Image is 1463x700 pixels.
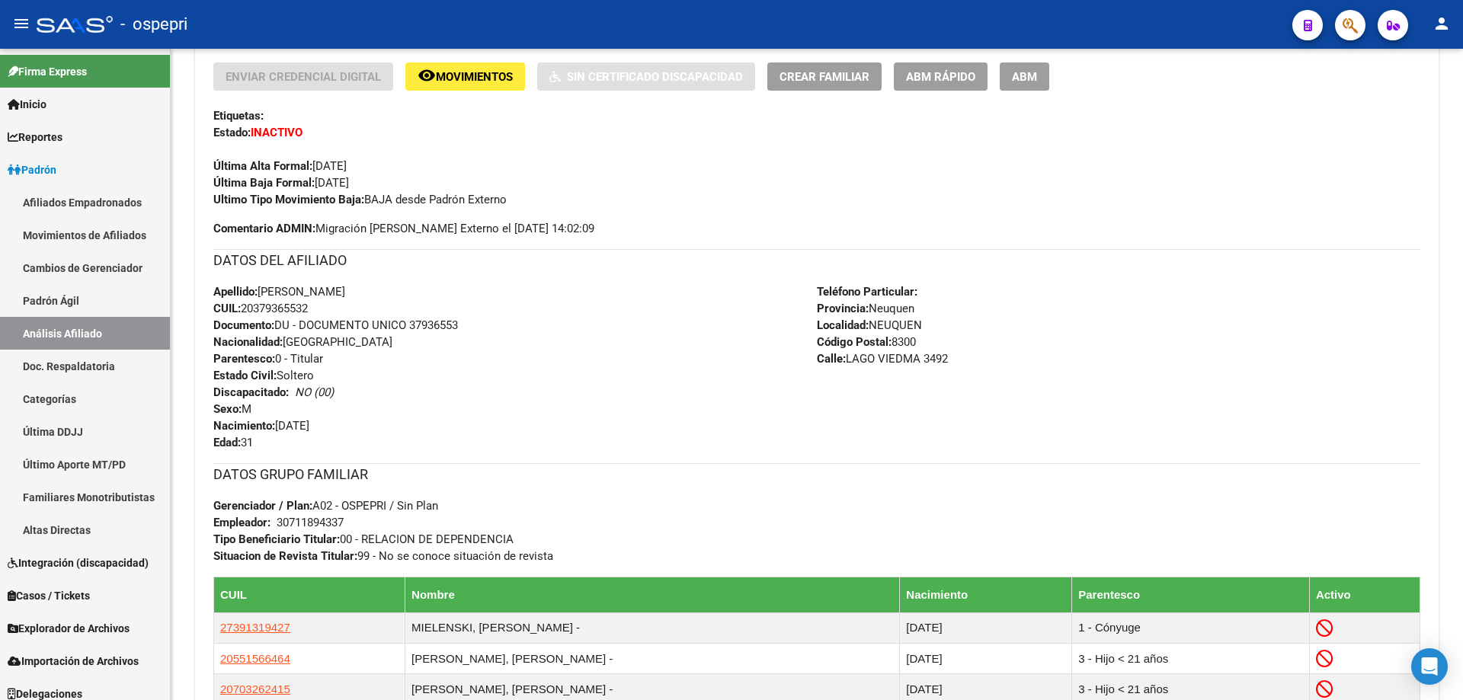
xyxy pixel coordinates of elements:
[817,302,914,315] span: Neuquen
[8,129,62,145] span: Reportes
[213,222,315,235] strong: Comentario ADMIN:
[8,63,87,80] span: Firma Express
[817,302,869,315] strong: Provincia:
[1072,644,1310,674] td: 3 - Hijo < 21 años
[1012,70,1037,84] span: ABM
[405,62,525,91] button: Movimientos
[213,250,1420,271] h3: DATOS DEL AFILIADO
[1000,62,1049,91] button: ABM
[226,70,381,84] span: Enviar Credencial Digital
[220,652,290,665] span: 20551566464
[213,318,458,332] span: DU - DOCUMENTO UNICO 37936553
[418,66,436,85] mat-icon: remove_red_eye
[213,285,345,299] span: [PERSON_NAME]
[213,285,258,299] strong: Apellido:
[213,335,283,349] strong: Nacionalidad:
[220,682,290,695] span: 20703262415
[220,621,290,634] span: 27391319427
[213,402,251,416] span: M
[436,70,513,84] span: Movimientos
[213,369,314,382] span: Soltero
[8,620,130,637] span: Explorador de Archivos
[213,549,553,563] span: 99 - No se conoce situación de revista
[8,587,90,604] span: Casos / Tickets
[1072,612,1310,643] td: 1 - Cónyuge
[1309,577,1420,612] th: Activo
[1411,648,1448,685] div: Open Intercom Messenger
[277,514,344,531] div: 30711894337
[817,335,916,349] span: 8300
[213,176,349,190] span: [DATE]
[213,302,241,315] strong: CUIL:
[8,653,139,670] span: Importación de Archivos
[817,318,869,332] strong: Localidad:
[120,8,187,41] span: - ospepri
[8,96,46,113] span: Inicio
[213,419,275,433] strong: Nacimiento:
[900,577,1072,612] th: Nacimiento
[251,126,303,139] strong: INACTIVO
[817,318,922,332] span: NEUQUEN
[213,532,340,546] strong: Tipo Beneficiario Titular:
[8,555,149,571] span: Integración (discapacidad)
[1433,14,1451,33] mat-icon: person
[213,159,312,173] strong: Última Alta Formal:
[213,385,289,399] strong: Discapacitado:
[1072,577,1310,612] th: Parentesco
[405,577,900,612] th: Nombre
[213,335,392,349] span: [GEOGRAPHIC_DATA]
[213,352,323,366] span: 0 - Titular
[213,62,393,91] button: Enviar Credencial Digital
[213,126,251,139] strong: Estado:
[213,549,357,563] strong: Situacion de Revista Titular:
[295,385,334,399] i: NO (00)
[213,193,364,206] strong: Ultimo Tipo Movimiento Baja:
[213,436,253,449] span: 31
[213,352,275,366] strong: Parentesco:
[213,402,242,416] strong: Sexo:
[213,318,274,332] strong: Documento:
[213,419,309,433] span: [DATE]
[817,335,892,349] strong: Código Postal:
[780,70,869,84] span: Crear Familiar
[817,285,917,299] strong: Teléfono Particular:
[213,499,312,513] strong: Gerenciador / Plan:
[213,516,271,529] strong: Empleador:
[767,62,882,91] button: Crear Familiar
[537,62,755,91] button: Sin Certificado Discapacidad
[213,532,514,546] span: 00 - RELACION DE DEPENDENCIA
[214,577,405,612] th: CUIL
[8,161,56,178] span: Padrón
[213,176,315,190] strong: Última Baja Formal:
[817,352,948,366] span: LAGO VIEDMA 3492
[213,302,308,315] span: 20379365532
[213,220,594,237] span: Migración [PERSON_NAME] Externo el [DATE] 14:02:09
[213,109,264,123] strong: Etiquetas:
[894,62,988,91] button: ABM Rápido
[817,352,846,366] strong: Calle:
[213,499,438,513] span: A02 - OSPEPRI / Sin Plan
[213,159,347,173] span: [DATE]
[900,644,1072,674] td: [DATE]
[405,612,900,643] td: MIELENSKI, [PERSON_NAME] -
[213,436,241,449] strong: Edad:
[213,369,277,382] strong: Estado Civil:
[567,70,743,84] span: Sin Certificado Discapacidad
[405,644,900,674] td: [PERSON_NAME], [PERSON_NAME] -
[12,14,30,33] mat-icon: menu
[213,464,1420,485] h3: DATOS GRUPO FAMILIAR
[906,70,975,84] span: ABM Rápido
[213,193,507,206] span: BAJA desde Padrón Externo
[900,612,1072,643] td: [DATE]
